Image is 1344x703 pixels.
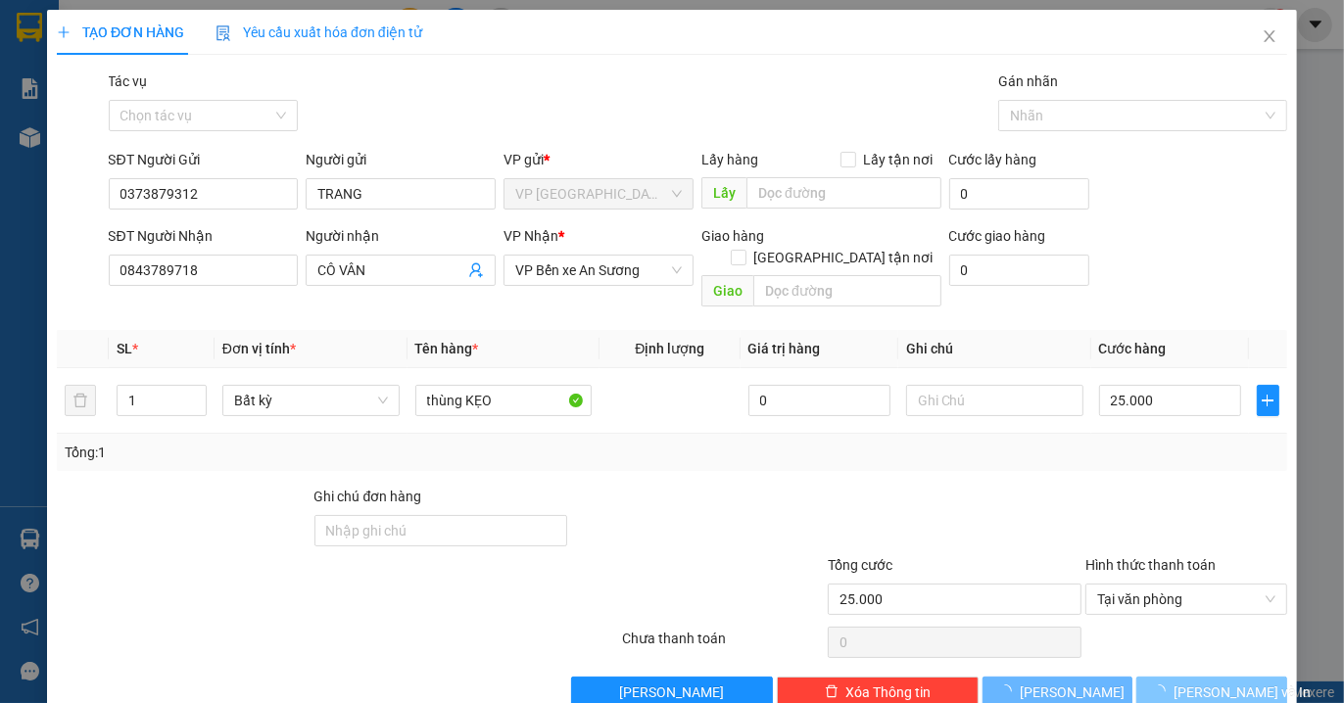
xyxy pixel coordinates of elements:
input: Ghi Chú [906,385,1083,416]
button: Close [1242,10,1297,65]
span: Bất kỳ [234,386,388,415]
span: close-circle [1265,593,1276,605]
span: Xóa Thông tin [846,681,932,703]
input: Cước lấy hàng [949,178,1089,210]
div: Tổng: 1 [65,442,520,463]
span: close [1262,28,1277,44]
span: Increase Value [184,386,206,400]
span: [PERSON_NAME] [1020,681,1125,703]
label: Tác vụ [109,73,148,89]
label: Ghi chú đơn hàng [314,489,422,504]
span: Yêu cầu xuất hóa đơn điện tử [216,24,422,40]
label: Hình thức thanh toán [1085,557,1216,573]
span: Định lượng [635,341,704,356]
div: SĐT Người Gửi [109,149,299,170]
input: 0 [748,385,890,416]
span: [PERSON_NAME] và In [1174,681,1311,703]
input: Cước giao hàng [949,255,1089,286]
button: delete [65,385,96,416]
label: Cước giao hàng [949,228,1046,244]
span: Tên hàng [415,341,479,356]
span: user-add [468,262,484,278]
span: up [190,389,202,400]
input: Dọc đường [746,177,940,209]
span: Lấy tận nơi [856,149,941,170]
span: Tại văn phòng [1097,585,1275,614]
span: Lấy hàng [701,152,758,167]
input: Dọc đường [753,275,940,306]
span: Giao hàng [701,228,764,244]
label: Cước lấy hàng [949,152,1037,167]
img: icon [216,25,231,41]
span: down [190,402,202,414]
input: Ghi chú đơn hàng [314,515,567,546]
span: Cước hàng [1099,341,1167,356]
span: Decrease Value [184,400,206,415]
div: Người gửi [306,149,496,170]
div: SĐT Người Nhận [109,225,299,247]
label: Gán nhãn [998,73,1058,89]
span: [PERSON_NAME] [620,681,725,703]
span: loading [1152,684,1174,698]
div: Người nhận [306,225,496,247]
button: plus [1257,385,1279,416]
span: Lấy [701,177,746,209]
span: [GEOGRAPHIC_DATA] tận nơi [746,247,941,268]
span: Tổng cước [828,557,892,573]
span: loading [998,684,1020,698]
span: delete [825,684,839,700]
span: Giao [701,275,753,306]
span: plus [57,25,71,39]
span: Đơn vị tính [222,341,296,356]
span: TẠO ĐƠN HÀNG [57,24,184,40]
div: VP gửi [504,149,694,170]
div: Chưa thanh toán [620,628,826,662]
span: SL [117,341,132,356]
span: plus [1258,393,1278,408]
span: VP Bến xe An Sương [515,256,682,285]
th: Ghi chú [898,330,1091,368]
span: VP Nhận [504,228,558,244]
input: VD: Bàn, Ghế [415,385,593,416]
span: VP Giang Tân [515,179,682,209]
span: Giá trị hàng [748,341,821,356]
